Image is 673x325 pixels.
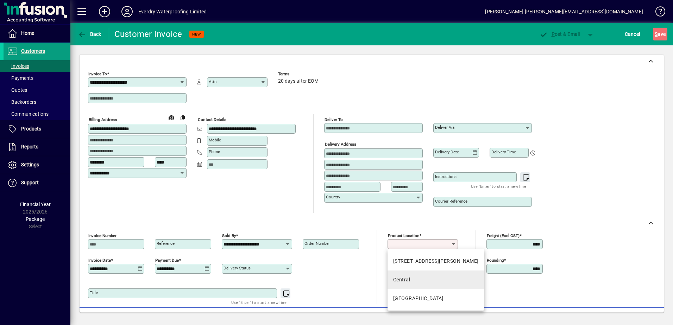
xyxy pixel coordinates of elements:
span: Quotes [7,87,27,93]
span: NEW [192,32,201,37]
mat-label: Mobile [209,138,221,142]
span: ost & Email [539,31,580,37]
span: P [552,31,555,37]
a: Payments [4,72,70,84]
span: Payments [7,75,33,81]
mat-label: Invoice date [88,258,111,263]
span: Invoices [7,63,29,69]
span: Settings [21,162,39,167]
a: Backorders [4,96,70,108]
button: Profile [116,5,138,18]
div: Everdry Waterproofing Limited [138,6,207,17]
button: Copy to Delivery address [177,112,188,123]
a: Products [4,120,70,138]
mat-label: Reference [157,241,175,246]
button: Product History [481,311,522,324]
a: Knowledge Base [650,1,664,24]
mat-option: Queenstown [388,289,484,308]
span: Cancel [625,28,640,40]
span: Reports [21,144,38,149]
mat-label: Rounding [487,258,504,263]
span: ave [655,28,666,40]
span: 20 days after EOM [278,78,319,84]
span: S [655,31,658,37]
mat-label: Deliver via [435,125,454,130]
div: [PERSON_NAME] [PERSON_NAME][EMAIL_ADDRESS][DOMAIN_NAME] [485,6,643,17]
button: Product [612,311,648,324]
span: Customers [21,48,45,54]
mat-label: Invoice number [88,233,117,238]
span: Home [21,30,34,36]
div: [STREET_ADDRESS][PERSON_NAME] [393,257,479,265]
button: Add [93,5,116,18]
a: Reports [4,138,70,156]
a: Support [4,174,70,192]
mat-label: Delivery date [435,149,459,154]
button: Back [76,28,103,40]
mat-hint: Use 'Enter' to start a new line [471,182,526,190]
mat-label: Title [90,290,98,295]
span: Backorders [7,99,36,105]
a: Invoices [4,60,70,72]
a: Quotes [4,84,70,96]
div: Customer Invoice [114,28,182,40]
span: Support [21,180,39,185]
mat-label: Freight (excl GST) [487,233,520,238]
mat-label: Courier Reference [435,199,467,204]
span: Product [616,312,644,323]
span: Back [78,31,101,37]
div: Central [393,276,410,283]
a: Settings [4,156,70,174]
mat-label: Phone [209,149,220,154]
button: Post & Email [536,28,584,40]
mat-label: Product location [388,233,419,238]
mat-label: Country [326,195,340,199]
span: Product History [484,312,520,323]
a: Communications [4,108,70,120]
button: Save [653,28,667,40]
mat-label: Sold by [222,233,236,238]
mat-hint: Use 'Enter' to start a new line [231,298,287,306]
app-page-header-button: Back [70,28,109,40]
mat-option: Central [388,270,484,289]
div: [GEOGRAPHIC_DATA] [393,295,443,302]
mat-option: 14 Tanya Street [388,252,484,270]
a: Home [4,25,70,42]
mat-label: Delivery status [224,266,251,270]
mat-label: Order number [304,241,330,246]
mat-label: Invoice To [88,71,107,76]
span: Communications [7,111,49,117]
mat-label: Instructions [435,174,457,179]
a: View on map [166,111,177,123]
button: Cancel [623,28,642,40]
mat-label: Delivery time [491,149,516,154]
mat-label: Attn [209,79,216,84]
span: Package [26,216,45,222]
mat-label: Payment due [155,258,179,263]
mat-label: Deliver To [325,117,343,122]
span: Financial Year [20,202,51,207]
span: Products [21,126,41,132]
span: Terms [278,72,320,76]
